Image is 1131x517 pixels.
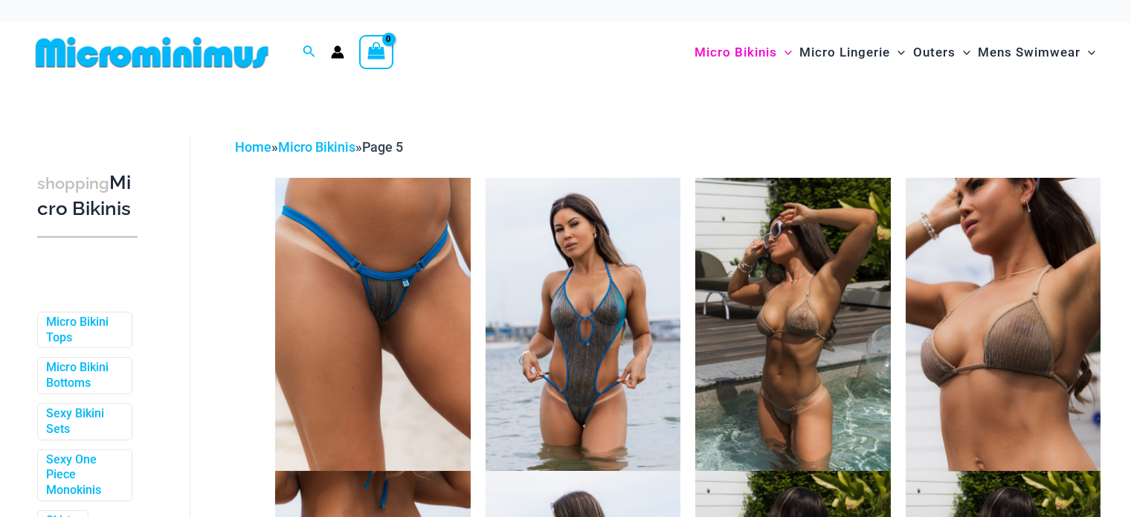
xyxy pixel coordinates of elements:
[906,178,1101,471] img: Lightning Shimmer Glittering Dunes 317 Tri Top 01
[777,33,792,71] span: Menu Toggle
[799,33,890,71] span: Micro Lingerie
[1080,33,1095,71] span: Menu Toggle
[278,139,355,155] a: Micro Bikinis
[275,178,470,471] img: Lightning Shimmer Ocean Shimmer 421 Micro 01
[362,139,403,155] span: Page 5
[235,139,403,155] span: » »
[691,30,796,75] a: Micro BikinisMenu ToggleMenu Toggle
[30,36,274,69] img: MM SHOP LOGO FLAT
[695,33,777,71] span: Micro Bikinis
[890,33,905,71] span: Menu Toggle
[331,45,344,59] a: Account icon link
[303,43,316,62] a: Search icon link
[956,33,970,71] span: Menu Toggle
[46,315,120,346] a: Micro Bikini Tops
[695,178,890,471] img: Lightning Shimmer Glittering Dunes 317 Tri Top 469 Thong 01
[37,174,109,193] span: shopping
[46,406,120,437] a: Sexy Bikini Sets
[46,360,120,391] a: Micro Bikini Bottoms
[913,33,956,71] span: Outers
[37,170,138,222] h3: Micro Bikinis
[978,33,1080,71] span: Mens Swimwear
[359,35,393,69] a: View Shopping Cart, empty
[974,30,1099,75] a: Mens SwimwearMenu ToggleMenu Toggle
[486,178,680,471] img: Lightning Shimmer Glittering Dunes 819 One Piece Monokini 02
[46,452,120,498] a: Sexy One Piece Monokinis
[909,30,974,75] a: OutersMenu ToggleMenu Toggle
[689,28,1101,77] nav: Site Navigation
[796,30,909,75] a: Micro LingerieMenu ToggleMenu Toggle
[235,139,271,155] a: Home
